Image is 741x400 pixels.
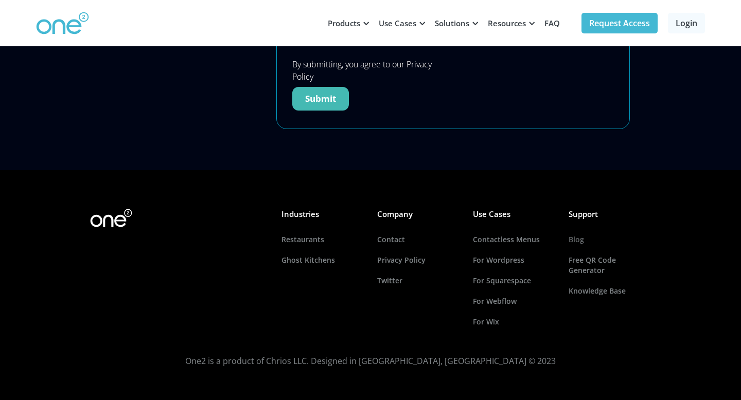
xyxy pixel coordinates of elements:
a: Contactless Menus [473,229,555,250]
a: Privacy Policy [377,250,460,270]
input: Submit [292,87,349,111]
p: One2 is a product of Chrios LLC. Designed in [GEOGRAPHIC_DATA], [GEOGRAPHIC_DATA] © 2023 [87,353,654,369]
a: For Squarespace [473,270,555,291]
a: Free QR Code Generator [569,250,651,281]
a: For Webflow [473,291,555,312]
a: For Wordpress [473,250,555,270]
h5: Use Cases [473,209,555,219]
a: For Wix [473,312,555,332]
div: Use Cases [379,18,416,28]
a: FAQ [538,8,566,39]
a: Request Access [581,13,658,33]
div: Products [328,18,360,28]
a: Twitter [377,270,460,291]
img: One2 Logo [36,12,89,35]
a: Ghost Kitchens [281,250,364,270]
div: Resources [488,18,526,28]
a: Blog [569,229,651,250]
h5: Company [377,209,460,219]
a: Knowledge Base [569,281,651,301]
h5: Industries [281,209,364,219]
a: Contact [377,229,460,250]
a: Restaurants [281,229,364,250]
a: Login [668,13,705,33]
div: Solutions [435,18,469,28]
div: By submitting, you agree to our Privacy Policy [292,58,449,83]
h5: Support [569,209,651,219]
img: One2 Logo2 [90,209,132,227]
